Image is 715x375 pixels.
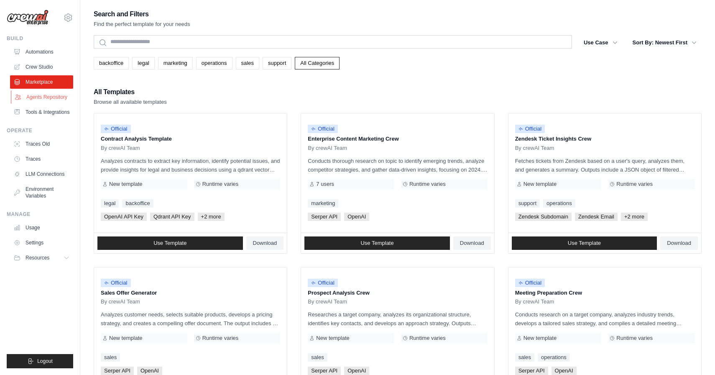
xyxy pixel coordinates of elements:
span: By crewAI Team [308,298,347,305]
a: Traces Old [10,137,73,151]
a: sales [101,353,120,362]
a: Download [660,236,698,250]
span: Logout [37,358,53,365]
span: OpenAI [344,367,369,375]
a: Automations [10,45,73,59]
a: marketing [308,199,338,208]
a: marketing [158,57,193,69]
p: Analyzes customer needs, selects suitable products, develops a pricing strategy, and creates a co... [101,310,280,328]
button: Logout [7,354,73,368]
span: New template [523,181,557,187]
span: Use Template [360,240,393,247]
span: OpenAI [137,367,162,375]
a: backoffice [94,57,129,69]
span: By crewAI Team [308,145,347,152]
span: By crewAI Team [101,298,140,305]
span: Runtime varies [409,335,446,342]
a: Use Template [304,236,450,250]
img: Logo [7,10,49,26]
span: Official [101,279,131,287]
a: sales [236,57,259,69]
a: Marketplace [10,75,73,89]
span: OpenAI [552,367,577,375]
a: operations [538,353,570,362]
a: operations [196,57,232,69]
span: Serper API [308,367,341,375]
span: +2 more [621,213,648,221]
div: Operate [7,127,73,134]
span: Download [253,240,277,247]
span: Runtime varies [616,181,653,187]
p: Prospect Analysis Crew [308,289,487,297]
h2: All Templates [94,86,167,98]
span: Runtime varies [202,335,239,342]
span: Official [308,279,338,287]
span: Download [460,240,484,247]
a: sales [515,353,534,362]
a: Settings [10,236,73,249]
p: Enterprise Content Marketing Crew [308,135,487,143]
span: Runtime varies [202,181,239,187]
a: Tools & Integrations [10,105,73,119]
a: legal [101,199,119,208]
div: Manage [7,211,73,218]
p: Zendesk Ticket Insights Crew [515,135,695,143]
span: Use Template [153,240,186,247]
span: Serper API [515,367,548,375]
span: New template [523,335,557,342]
p: Find the perfect template for your needs [94,20,190,28]
p: Conducts research on a target company, analyzes industry trends, develops a tailored sales strate... [515,310,695,328]
span: Official [308,125,338,133]
p: Browse all available templates [94,98,167,106]
span: Qdrant API Key [150,213,194,221]
a: operations [543,199,575,208]
p: Researches a target company, analyzes its organizational structure, identifies key contacts, and ... [308,310,487,328]
span: Official [515,125,545,133]
p: Meeting Preparation Crew [515,289,695,297]
span: New template [316,335,349,342]
a: LLM Connections [10,167,73,181]
span: Resources [26,254,49,261]
div: Build [7,35,73,42]
p: Fetches tickets from Zendesk based on a user's query, analyzes them, and generates a summary. Out... [515,157,695,174]
button: Use Case [579,35,623,50]
span: Serper API [101,367,134,375]
span: Zendesk Email [575,213,618,221]
a: Crew Studio [10,60,73,74]
a: Download [453,236,491,250]
span: Official [515,279,545,287]
p: Conducts thorough research on topic to identify emerging trends, analyze competitor strategies, a... [308,157,487,174]
span: Runtime varies [409,181,446,187]
a: sales [308,353,327,362]
a: Traces [10,152,73,166]
a: Use Template [512,236,657,250]
span: Zendesk Subdomain [515,213,572,221]
a: All Categories [295,57,340,69]
a: legal [132,57,154,69]
span: OpenAI [344,213,369,221]
a: backoffice [122,199,153,208]
a: Use Template [97,236,243,250]
span: +2 more [198,213,225,221]
span: OpenAI API Key [101,213,147,221]
h2: Search and Filters [94,8,190,20]
a: Agents Repository [11,90,74,104]
a: support [515,199,540,208]
p: Analyzes contracts to extract key information, identify potential issues, and provide insights fo... [101,157,280,174]
a: Usage [10,221,73,234]
a: Download [246,236,284,250]
span: 7 users [316,181,334,187]
span: Download [667,240,691,247]
p: Contract Analysis Template [101,135,280,143]
span: Official [101,125,131,133]
a: support [263,57,291,69]
button: Sort By: Newest First [628,35,702,50]
span: Runtime varies [616,335,653,342]
span: New template [109,181,142,187]
span: Serper API [308,213,341,221]
span: By crewAI Team [101,145,140,152]
span: New template [109,335,142,342]
span: By crewAI Team [515,298,554,305]
span: By crewAI Team [515,145,554,152]
span: Use Template [568,240,601,247]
